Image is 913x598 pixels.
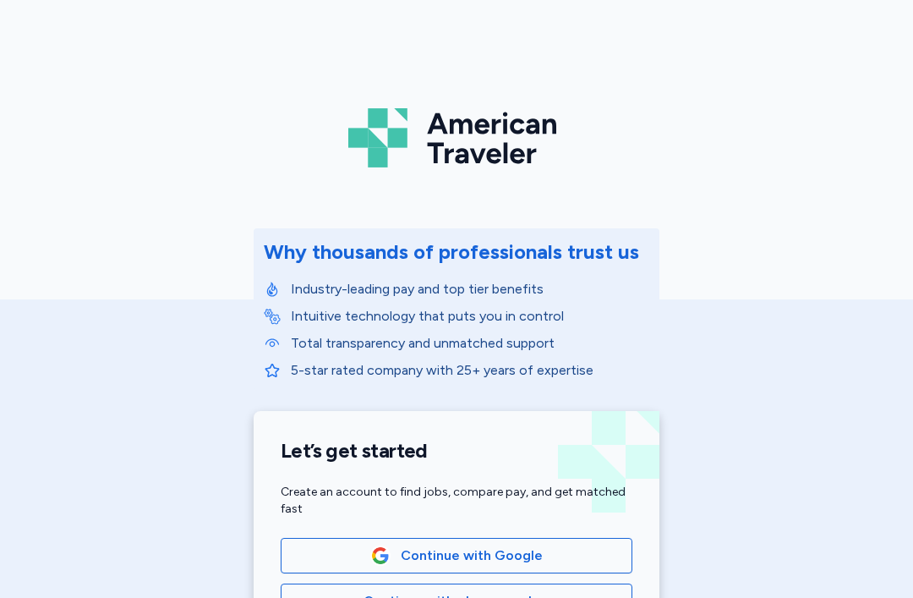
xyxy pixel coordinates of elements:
[291,279,649,299] p: Industry-leading pay and top tier benefits
[264,239,639,266] div: Why thousands of professionals trust us
[291,333,649,354] p: Total transparency and unmatched support
[291,306,649,326] p: Intuitive technology that puts you in control
[281,538,632,573] button: Google LogoContinue with Google
[281,438,632,464] h1: Let’s get started
[401,546,543,566] span: Continue with Google
[348,101,565,174] img: Logo
[371,546,390,565] img: Google Logo
[291,360,649,381] p: 5-star rated company with 25+ years of expertise
[281,484,632,518] div: Create an account to find jobs, compare pay, and get matched fast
